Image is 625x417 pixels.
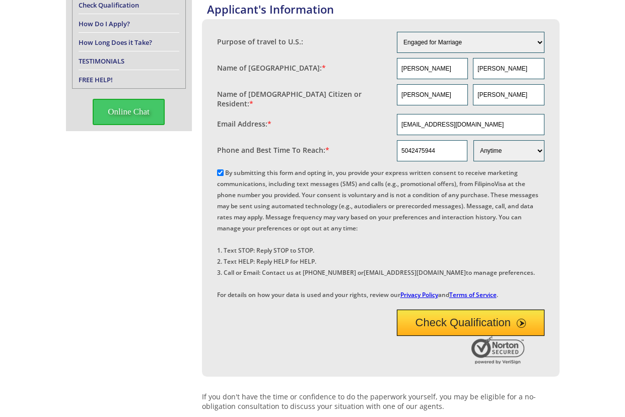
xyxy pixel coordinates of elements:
[79,19,130,28] a: How Do I Apply?
[217,169,224,176] input: By submitting this form and opting in, you provide your express written consent to receive market...
[217,145,329,155] label: Phone and Best Time To Reach:
[397,140,467,161] input: Phone
[79,75,113,84] a: FREE HELP!
[473,58,544,79] input: Last Name
[471,336,527,364] img: Norton Secured
[397,84,468,105] input: First Name
[93,99,165,125] span: Online Chat
[400,290,438,299] a: Privacy Policy
[79,38,152,47] a: How Long Does it Take?
[397,114,544,135] input: Email Address
[397,58,468,79] input: First Name
[217,37,303,46] label: Purpose of travel to U.S.:
[217,119,271,129] label: Email Address:
[79,56,124,66] a: TESTIMONIALS
[217,63,326,73] label: Name of [GEOGRAPHIC_DATA]:
[473,84,544,105] input: Last Name
[79,1,139,10] a: Check Qualification
[207,2,560,17] h4: Applicant's Information
[397,310,544,336] button: Check Qualification
[449,290,497,299] a: Terms of Service
[217,168,538,299] label: By submitting this form and opting in, you provide your express written consent to receive market...
[473,140,544,161] select: Phone and Best Reach Time are required.
[217,89,387,108] label: Name of [DEMOGRAPHIC_DATA] Citizen or Resident:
